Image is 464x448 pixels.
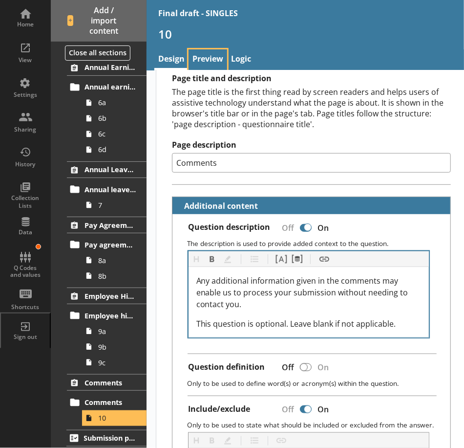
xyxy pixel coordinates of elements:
[187,420,443,429] p: Only to be used to state what should be included or excluded from the answer.
[84,185,136,194] span: Annual leave entitlement
[67,5,130,36] span: Add / import content
[188,404,250,414] label: Include/exclude
[8,265,42,279] div: Q Codes and values
[98,201,136,210] span: 7
[82,339,147,355] a: 9b
[51,374,147,426] li: CommentsComments10
[71,181,147,213] li: Annual leave entitlement7
[84,63,136,72] span: Annual Earnings
[84,165,136,174] span: Annual Leave Entitlement
[98,342,136,352] span: 9b
[66,430,147,447] a: Submission page
[82,268,147,284] a: 8b
[314,359,337,376] div: On
[172,140,451,150] label: Page description
[314,401,337,418] div: On
[82,252,147,268] a: 8a
[51,59,147,157] li: Annual EarningsAnnual earnings6a6b6c6d
[98,98,136,107] span: 6a
[67,374,147,391] a: Comments
[98,413,136,423] span: 10
[227,49,255,70] a: Logic
[67,181,147,197] a: Annual leave entitlement
[84,291,136,301] span: Employee History
[82,410,147,426] a: 10
[67,308,147,323] a: Employee history
[154,49,189,70] a: Design
[84,311,136,320] span: Employee history
[98,271,136,281] span: 8b
[67,217,147,233] a: Pay Agreement
[8,160,42,168] div: History
[71,237,147,284] li: Pay agreement8a8b
[187,239,443,248] p: The description is used to provide added context to the question.
[98,327,136,336] span: 9a
[51,288,147,370] li: Employee HistoryEmployee history9a9b9c
[8,56,42,64] div: View
[84,398,136,407] span: Comments
[98,113,136,123] span: 6b
[274,359,298,376] div: Off
[67,79,147,95] a: Annual earnings
[188,222,270,232] label: Question description
[274,219,298,236] div: Off
[8,194,42,209] div: Collection Lists
[51,161,147,213] li: Annual Leave EntitlementAnnual leave entitlement7
[196,275,410,310] span: Any additional information given in the comments may enable us to process your submission without...
[187,379,443,388] p: Only to be used to define word(s) or acronym(s) within the question.
[196,318,396,329] span: This question is optional. Leave blank if not applicable.
[98,145,136,154] span: 6d
[84,240,136,249] span: Pay agreement
[67,59,147,76] a: Annual Earnings
[71,79,147,157] li: Annual earnings6a6b6c6d
[84,221,136,230] span: Pay Agreement
[84,433,136,443] span: Submission page
[82,355,147,370] a: 9c
[82,197,147,213] a: 7
[98,129,136,138] span: 6c
[176,197,260,214] button: Additional content
[189,49,227,70] a: Preview
[82,111,147,126] a: 6b
[8,333,42,341] div: Sign out
[314,219,337,236] div: On
[82,323,147,339] a: 9a
[172,73,451,84] h2: Page title and description
[8,228,42,236] div: Data
[67,237,147,252] a: Pay agreement
[188,362,265,372] label: Question definition
[98,256,136,265] span: 8a
[71,308,147,370] li: Employee history9a9b9c
[65,45,130,61] button: Close all sections
[51,217,147,284] li: Pay AgreementPay agreement8a8b
[67,395,147,410] a: Comments
[82,142,147,157] a: 6d
[67,288,147,304] a: Employee History
[82,95,147,111] a: 6a
[274,401,298,418] div: Off
[98,358,136,367] span: 9c
[158,8,238,19] div: Final draft - SINGLES
[8,91,42,99] div: Settings
[8,126,42,134] div: Sharing
[67,161,147,178] a: Annual Leave Entitlement
[82,126,147,142] a: 6c
[84,82,136,91] span: Annual earnings
[8,303,42,311] div: Shortcuts
[172,87,451,130] div: The page title is the first thing read by screen readers and helps users of assistive technology ...
[71,395,147,426] li: Comments10
[8,21,42,28] div: Home
[84,378,136,387] span: Comments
